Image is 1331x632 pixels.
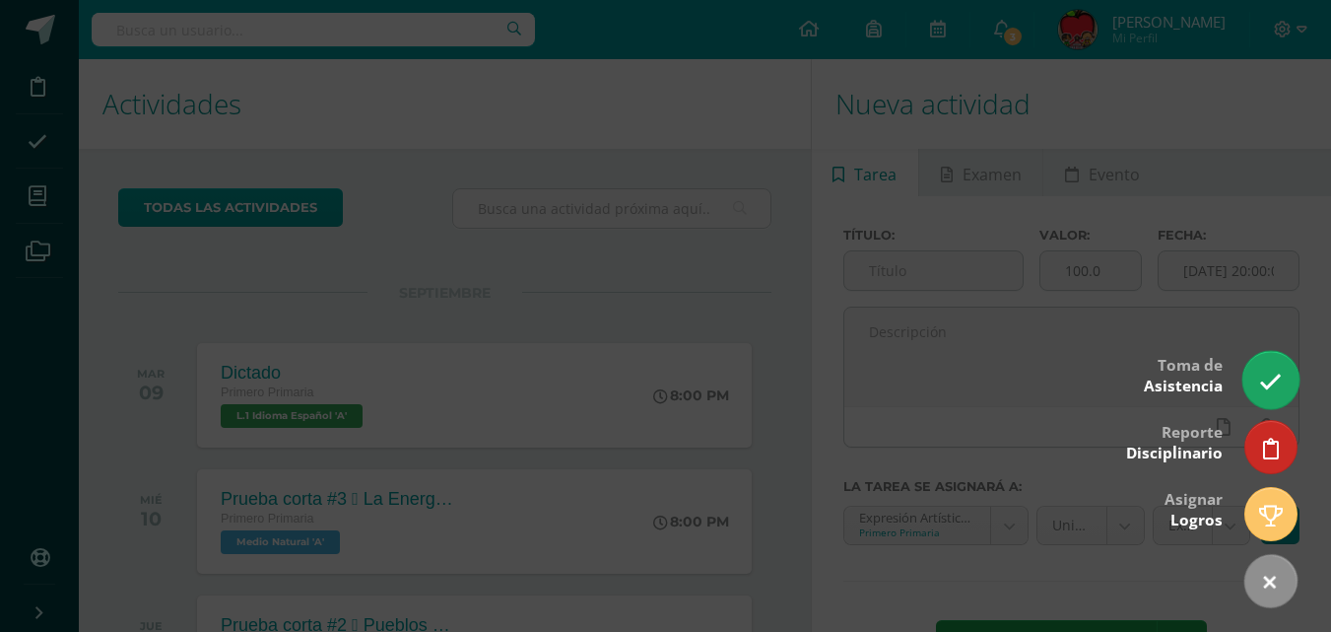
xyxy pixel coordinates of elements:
span: Logros [1170,510,1223,530]
div: Reporte [1126,409,1223,473]
div: Asignar [1165,476,1223,540]
span: Asistencia [1144,376,1223,396]
div: Toma de [1144,342,1223,406]
span: Disciplinario [1126,443,1223,463]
